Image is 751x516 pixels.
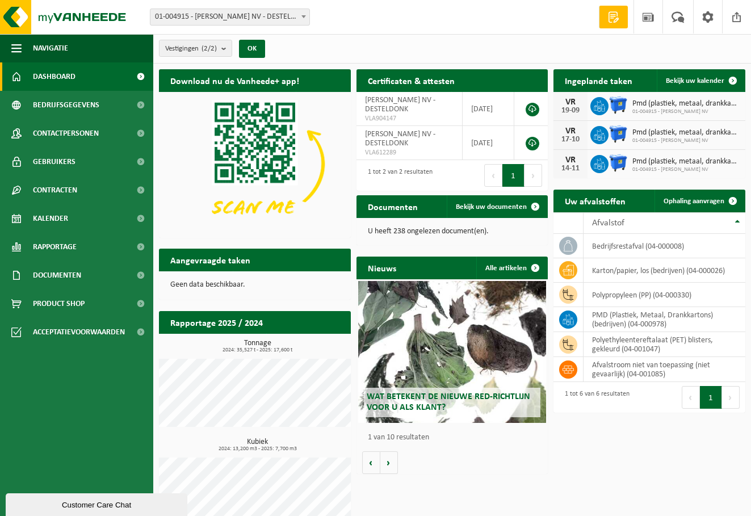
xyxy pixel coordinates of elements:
[664,198,724,205] span: Ophaling aanvragen
[559,156,582,165] div: VR
[33,204,68,233] span: Kalender
[358,281,546,423] a: Wat betekent de nieuwe RED-richtlijn voor u als klant?
[654,190,744,212] a: Ophaling aanvragen
[159,311,274,333] h2: Rapportage 2025 / 2024
[368,228,537,236] p: U heeft 238 ongelezen document(en).
[356,257,408,279] h2: Nieuws
[165,347,351,353] span: 2024: 35,527 t - 2025: 17,600 t
[722,386,740,409] button: Next
[476,257,547,279] a: Alle artikelen
[365,130,435,148] span: [PERSON_NAME] NV - DESTELDONK
[609,95,628,115] img: WB-1100-HPE-BE-01
[159,69,311,91] h2: Download nu de Vanheede+ app!
[380,451,398,474] button: Volgende
[609,153,628,173] img: WB-1100-HPE-BE-01
[365,148,454,157] span: VLA612289
[33,34,68,62] span: Navigatie
[463,92,514,126] td: [DATE]
[584,234,745,258] td: bedrijfsrestafval (04-000008)
[559,136,582,144] div: 17-10
[463,126,514,160] td: [DATE]
[368,434,543,442] p: 1 van 10 resultaten
[266,333,350,356] a: Bekijk rapportage
[165,438,351,452] h3: Kubiek
[559,127,582,136] div: VR
[33,176,77,204] span: Contracten
[33,290,85,318] span: Product Shop
[159,92,351,236] img: Download de VHEPlus App
[666,77,724,85] span: Bekijk uw kalender
[584,357,745,382] td: afvalstroom niet van toepassing (niet gevaarlijk) (04-001085)
[170,281,339,289] p: Geen data beschikbaar.
[632,137,740,144] span: 01-004915 - [PERSON_NAME] NV
[356,69,466,91] h2: Certificaten & attesten
[559,385,630,410] div: 1 tot 6 van 6 resultaten
[159,249,262,271] h2: Aangevraagde taken
[165,40,217,57] span: Vestigingen
[484,164,502,187] button: Previous
[584,258,745,283] td: karton/papier, los (bedrijven) (04-000026)
[525,164,542,187] button: Next
[150,9,309,25] span: 01-004915 - BOUCHARD NV - DESTELDONK
[239,40,265,58] button: OK
[33,261,81,290] span: Documenten
[367,392,530,412] span: Wat betekent de nieuwe RED-richtlijn voor u als klant?
[33,119,99,148] span: Contactpersonen
[365,96,435,114] span: [PERSON_NAME] NV - DESTELDONK
[456,203,527,211] span: Bekijk uw documenten
[559,98,582,107] div: VR
[592,219,624,228] span: Afvalstof
[632,128,740,137] span: Pmd (plastiek, metaal, drankkartons) (bedrijven)
[632,108,740,115] span: 01-004915 - [PERSON_NAME] NV
[165,446,351,452] span: 2024: 13,200 m3 - 2025: 7,700 m3
[632,166,740,173] span: 01-004915 - [PERSON_NAME] NV
[202,45,217,52] count: (2/2)
[33,91,99,119] span: Bedrijfsgegevens
[33,233,77,261] span: Rapportage
[632,99,740,108] span: Pmd (plastiek, metaal, drankkartons) (bedrijven)
[553,190,637,212] h2: Uw afvalstoffen
[150,9,310,26] span: 01-004915 - BOUCHARD NV - DESTELDONK
[553,69,644,91] h2: Ingeplande taken
[362,451,380,474] button: Vorige
[584,283,745,307] td: polypropyleen (PP) (04-000330)
[657,69,744,92] a: Bekijk uw kalender
[682,386,700,409] button: Previous
[584,332,745,357] td: polyethyleentereftalaat (PET) blisters, gekleurd (04-001047)
[365,114,454,123] span: VLA904147
[559,107,582,115] div: 19-09
[165,339,351,353] h3: Tonnage
[584,307,745,332] td: PMD (Plastiek, Metaal, Drankkartons) (bedrijven) (04-000978)
[159,40,232,57] button: Vestigingen(2/2)
[502,164,525,187] button: 1
[559,165,582,173] div: 14-11
[33,318,125,346] span: Acceptatievoorwaarden
[700,386,722,409] button: 1
[33,62,75,91] span: Dashboard
[6,491,190,516] iframe: chat widget
[609,124,628,144] img: WB-1100-HPE-BE-01
[447,195,547,218] a: Bekijk uw documenten
[356,195,429,217] h2: Documenten
[632,157,740,166] span: Pmd (plastiek, metaal, drankkartons) (bedrijven)
[362,163,433,188] div: 1 tot 2 van 2 resultaten
[33,148,75,176] span: Gebruikers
